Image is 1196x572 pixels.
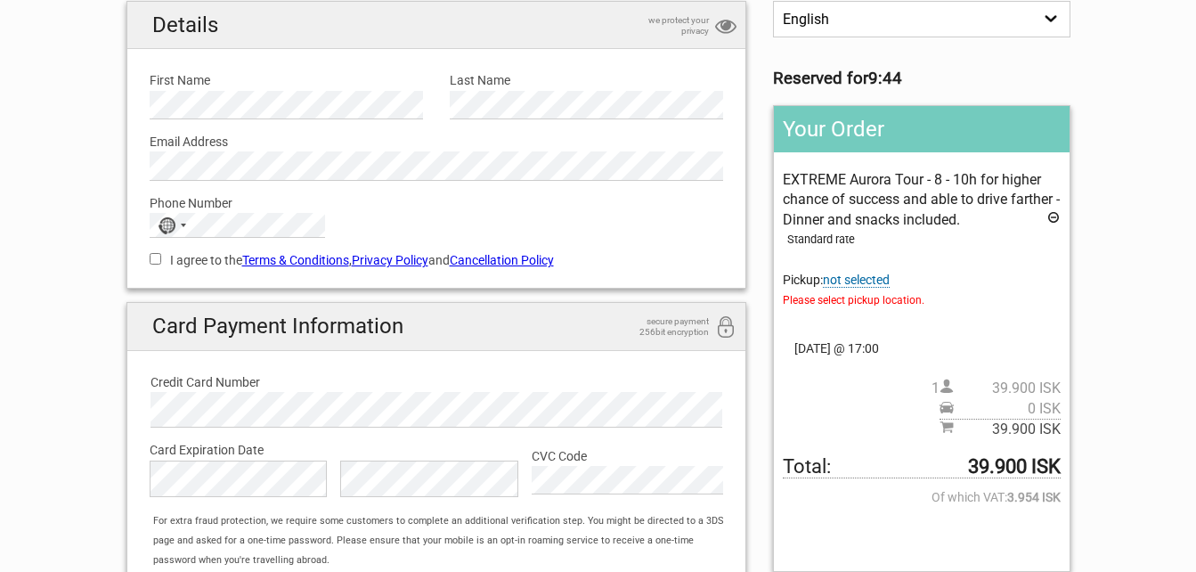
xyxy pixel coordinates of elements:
strong: 9:44 [868,69,902,88]
h3: Reserved for [773,69,1070,88]
span: [DATE] @ 17:00 [783,339,1060,358]
h2: Card Payment Information [127,303,746,350]
p: We're away right now. Please check back later! [25,31,201,45]
label: Credit Card Number [151,372,723,392]
span: EXTREME Aurora Tour - 8 - 10h for higher chance of success and able to drive farther - Dinner and... [783,171,1060,228]
span: Pickup: [783,273,1060,310]
h2: Details [127,2,746,49]
span: we protect your privacy [620,15,709,37]
span: 0 ISK [954,399,1061,419]
i: 256bit encryption [715,316,736,340]
span: 39.900 ISK [954,420,1061,439]
span: Subtotal [940,419,1061,439]
span: Total to be paid [783,457,1060,478]
button: Selected country [151,214,195,237]
label: Last Name [450,70,723,90]
div: For extra fraud protection, we require some customers to complete an additional verification step... [144,511,745,571]
label: Email Address [150,132,724,151]
strong: 39.900 ISK [968,457,1061,477]
strong: 3.954 ISK [1007,487,1061,507]
span: Pickup price [940,399,1061,419]
button: Open LiveChat chat widget [205,28,226,49]
label: First Name [150,70,423,90]
i: privacy protection [715,15,736,39]
span: secure payment 256bit encryption [620,316,709,338]
label: CVC Code [532,446,723,466]
span: Of which VAT: [783,487,1060,507]
label: Card Expiration Date [150,440,724,460]
label: Phone Number [150,193,724,213]
div: Standard rate [787,230,1060,249]
h2: Your Order [774,106,1069,152]
span: Change pickup place [823,273,890,288]
span: 39.900 ISK [954,379,1061,398]
a: Terms & Conditions [242,253,349,267]
a: Privacy Policy [352,253,428,267]
span: 1 person(s) [932,379,1061,398]
label: I agree to the , and [150,250,724,270]
span: Please select pickup location. [783,290,1060,310]
a: Cancellation Policy [450,253,554,267]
